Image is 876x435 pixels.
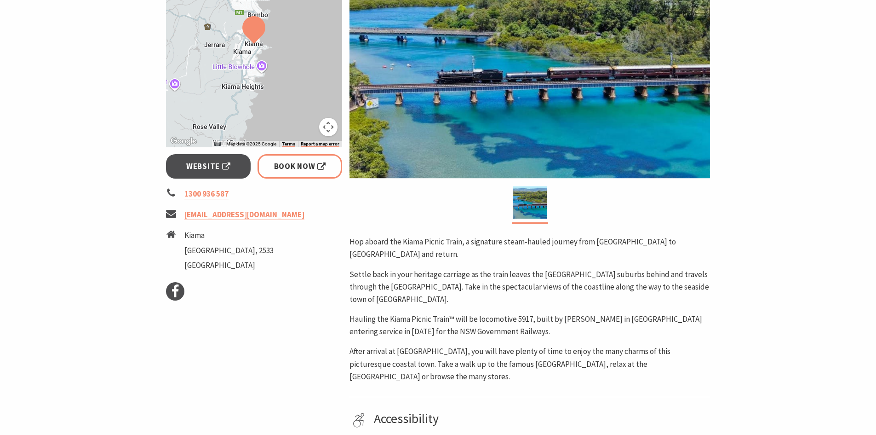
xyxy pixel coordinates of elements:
[226,141,276,146] span: Map data ©2025 Google
[274,160,326,173] span: Book Now
[168,135,199,147] img: Google
[513,186,547,219] img: Kiama Picnic Train
[319,118,338,136] button: Map camera controls
[282,141,295,147] a: Terms (opens in new tab)
[374,411,707,427] h4: Accessibility
[349,268,710,306] p: Settle back in your heritage carriage as the train leaves the [GEOGRAPHIC_DATA] suburbs behind an...
[301,141,339,147] a: Report a map error
[168,135,199,147] a: Open this area in Google Maps (opens a new window)
[349,236,710,261] p: Hop aboard the Kiama Picnic Train, a signature steam-hauled journey from [GEOGRAPHIC_DATA] to [GE...
[258,154,343,179] a: Book Now
[184,189,229,199] a: 1300 936 587
[349,345,710,383] p: After arrival at [GEOGRAPHIC_DATA], you will have plenty of time to enjoy the many charms of this...
[166,154,251,179] a: Website
[184,244,274,257] li: [GEOGRAPHIC_DATA], 2533
[184,229,274,242] li: Kiama
[184,259,274,272] li: [GEOGRAPHIC_DATA]
[184,209,304,220] a: [EMAIL_ADDRESS][DOMAIN_NAME]
[186,160,230,173] span: Website
[349,313,710,338] p: Hauling the Kiama Picnic Train™ will be locomotive 5917, built by [PERSON_NAME] in [GEOGRAPHIC_DA...
[214,141,221,147] button: Keyboard shortcuts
